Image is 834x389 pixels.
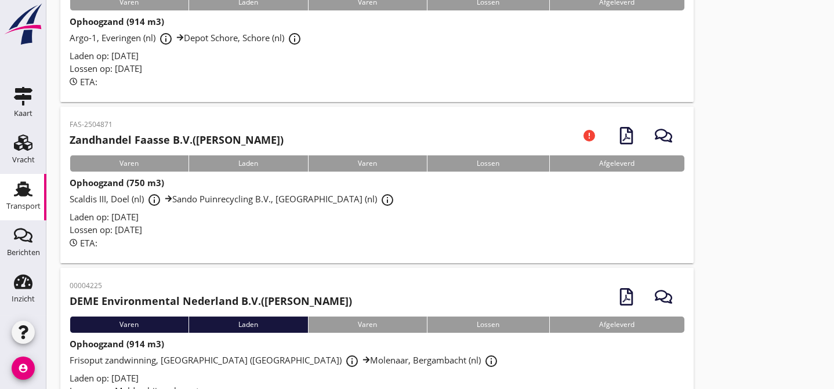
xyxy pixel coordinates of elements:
span: Laden op: [DATE] [70,211,139,223]
div: Laden [188,155,308,172]
span: Frisoput zandwinning, [GEOGRAPHIC_DATA] ([GEOGRAPHIC_DATA]) Molenaar, Bergambacht (nl) [70,354,502,366]
i: info_outline [345,354,359,368]
i: info_outline [159,32,173,46]
div: Varen [70,317,188,333]
div: Kaart [14,110,32,117]
p: FAS-2504871 [70,119,284,130]
a: FAS-2504871Zandhandel Faasse B.V.([PERSON_NAME])VarenLadenVarenLossenAfgeleverdOphoogzand (750 m3... [60,107,694,263]
span: ETA: [80,76,97,88]
div: Laden [188,317,308,333]
span: Scaldis III, Doel (nl) Sando Puinrecycling B.V., [GEOGRAPHIC_DATA] (nl) [70,193,398,205]
span: ETA: [80,237,97,249]
i: account_circle [12,357,35,380]
div: Berichten [7,249,40,256]
strong: Zandhandel Faasse B.V. [70,133,193,147]
h2: ([PERSON_NAME]) [70,293,352,309]
div: Lossen [427,317,549,333]
i: error [573,119,605,152]
strong: Ophoogzand (914 m3) [70,338,164,350]
strong: Ophoogzand (914 m3) [70,16,164,27]
div: Varen [308,317,427,333]
span: Lossen op: [DATE] [70,63,142,74]
strong: Ophoogzand (750 m3) [70,177,164,188]
div: Transport [6,202,41,210]
span: Laden op: [DATE] [70,372,139,384]
i: info_outline [484,354,498,368]
div: Lossen [427,155,549,172]
i: info_outline [380,193,394,207]
span: Laden op: [DATE] [70,50,139,61]
img: logo-small.a267ee39.svg [2,3,44,46]
div: Varen [308,155,427,172]
i: info_outline [288,32,302,46]
div: Afgeleverd [549,155,684,172]
div: Afgeleverd [549,317,684,333]
i: info_outline [147,193,161,207]
span: Argo-1, Everingen (nl) Depot Schore, Schore (nl) [70,32,305,43]
strong: DEME Environmental Nederland B.V. [70,294,261,308]
span: Lossen op: [DATE] [70,224,142,235]
p: 00004225 [70,281,352,291]
div: Inzicht [12,295,35,303]
h2: ([PERSON_NAME]) [70,132,284,148]
div: Vracht [12,156,35,163]
div: Varen [70,155,188,172]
